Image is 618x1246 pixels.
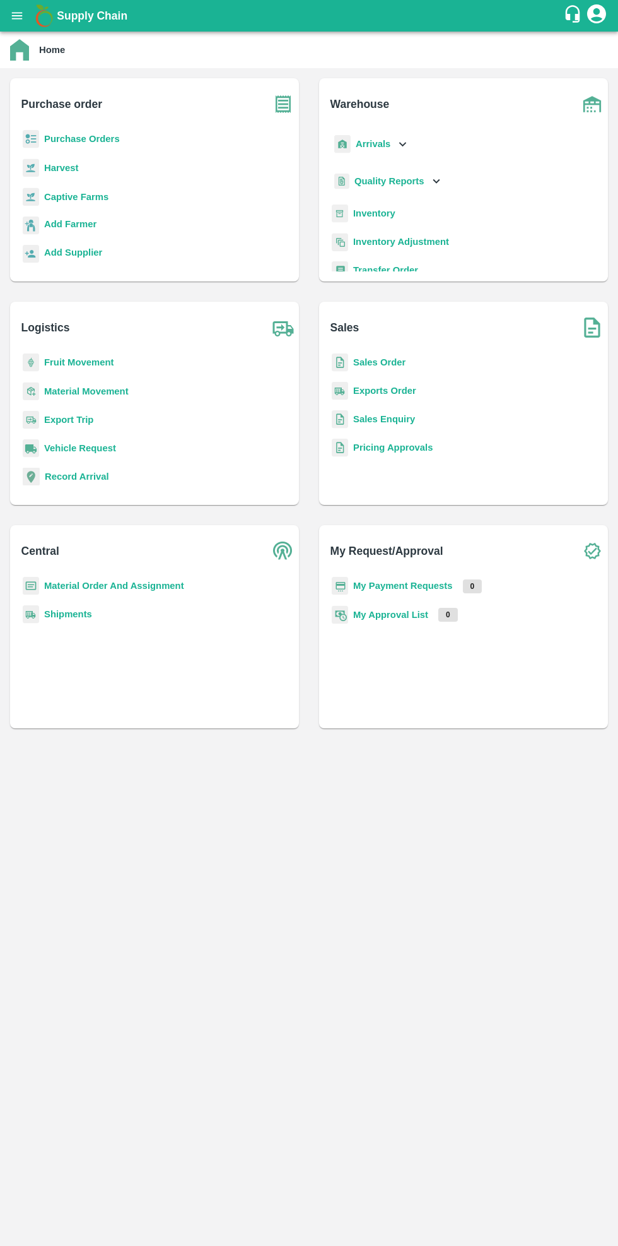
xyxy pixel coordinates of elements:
a: Vehicle Request [44,443,116,453]
div: account of current user [585,3,608,29]
img: centralMaterial [23,577,39,595]
img: harvest [23,187,39,206]
img: warehouse [576,88,608,120]
img: inventory [332,233,348,251]
a: Pricing Approvals [353,442,433,453]
b: Add Farmer [44,219,96,229]
img: whInventory [332,205,348,223]
a: Fruit Movement [44,357,114,367]
img: delivery [23,411,39,429]
img: farmer [23,217,39,235]
button: open drawer [3,1,32,30]
a: Shipments [44,609,92,619]
a: Transfer Order [353,265,418,275]
b: Add Supplier [44,247,102,258]
a: Inventory [353,208,395,218]
img: truck [267,312,299,343]
a: My Approval List [353,610,428,620]
img: sales [332,410,348,429]
img: whTransfer [332,261,348,280]
img: qualityReport [334,174,349,189]
a: Purchase Orders [44,134,120,144]
div: customer-support [563,4,585,27]
img: shipments [332,382,348,400]
a: Material Order And Assignment [44,581,184,591]
img: home [10,39,29,61]
div: Quality Reports [332,169,443,194]
a: My Payment Requests [353,581,453,591]
img: shipments [23,605,39,624]
a: Sales Order [353,357,405,367]
a: Add Supplier [44,246,102,263]
b: Purchase order [21,95,102,113]
b: Warehouse [330,95,390,113]
a: Inventory Adjustment [353,237,449,247]
b: Central [21,542,59,560]
b: My Request/Approval [330,542,443,560]
b: Logistics [21,319,70,336]
a: Harvest [44,163,78,173]
img: sales [332,439,348,457]
b: Home [39,45,65,55]
img: payment [332,577,348,595]
a: Sales Enquiry [353,414,415,424]
img: logo [32,3,57,28]
img: reciept [23,130,39,148]
a: Exports Order [353,386,416,396]
a: Captive Farms [44,192,108,202]
img: soSales [576,312,608,343]
p: 0 [438,608,458,622]
a: Supply Chain [57,7,563,25]
img: central [267,535,299,567]
img: vehicle [23,439,39,458]
a: Add Farmer [44,217,96,234]
b: Sales [330,319,359,336]
a: Material Movement [44,386,129,396]
b: Arrivals [356,139,390,149]
a: Record Arrival [45,472,109,482]
a: Export Trip [44,415,93,425]
b: Quality Reports [354,176,424,186]
img: fruit [23,353,39,372]
b: Supply Chain [57,9,127,22]
img: recordArrival [23,468,40,485]
img: whArrival [334,135,351,153]
img: supplier [23,245,39,263]
img: material [23,382,39,401]
p: 0 [463,579,482,593]
img: purchase [267,88,299,120]
div: Arrivals [332,130,410,158]
img: sales [332,353,348,372]
img: check [576,535,608,567]
img: harvest [23,158,39,177]
img: approval [332,605,348,624]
